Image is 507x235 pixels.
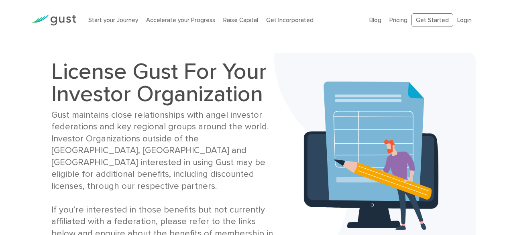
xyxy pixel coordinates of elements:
[146,16,215,24] a: Accelerate your Progress
[411,13,453,27] a: Get Started
[266,16,314,24] a: Get Incorporated
[31,15,76,26] img: Gust Logo
[389,16,407,24] a: Pricing
[457,16,472,24] a: Login
[369,16,381,24] a: Blog
[51,60,282,105] h1: License Gust For Your Investor Organization
[223,16,258,24] a: Raise Capital
[88,16,138,24] a: Start your Journey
